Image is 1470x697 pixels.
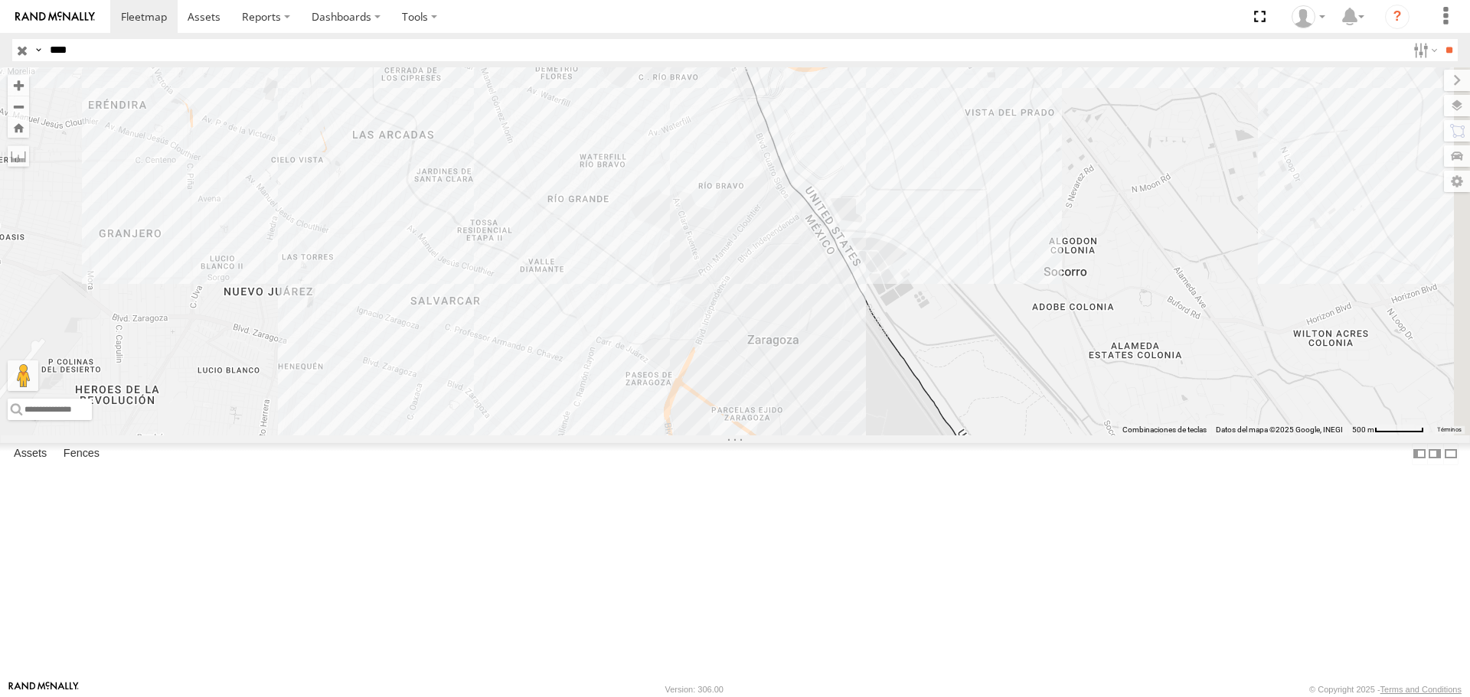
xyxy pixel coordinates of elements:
button: Zoom out [8,96,29,117]
label: Assets [6,444,54,465]
label: Map Settings [1444,171,1470,192]
span: 500 m [1352,425,1374,434]
label: Search Query [32,39,44,61]
label: Dock Summary Table to the Right [1427,443,1442,465]
a: Términos (se abre en una nueva pestaña) [1437,426,1462,432]
img: rand-logo.svg [15,11,95,22]
label: Search Filter Options [1407,39,1440,61]
button: Escala del mapa: 500 m por 61 píxeles [1347,425,1429,435]
div: © Copyright 2025 - [1309,685,1462,694]
button: Zoom Home [8,117,29,138]
button: Arrastra al hombrecito al mapa para abrir Street View [8,360,38,391]
label: Fences [56,444,107,465]
label: Hide Summary Table [1443,443,1459,465]
button: Combinaciones de teclas [1122,425,1207,435]
label: Measure [8,145,29,167]
i: ? [1385,5,1410,29]
div: Version: 306.00 [665,685,724,694]
a: Visit our Website [8,682,79,697]
span: Datos del mapa ©2025 Google, INEGI [1216,425,1343,434]
button: Zoom in [8,75,29,96]
div: carolina herrera [1286,5,1331,28]
a: Terms and Conditions [1380,685,1462,694]
label: Dock Summary Table to the Left [1412,443,1427,465]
